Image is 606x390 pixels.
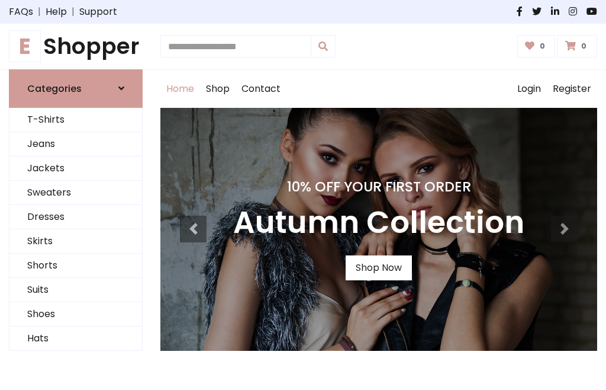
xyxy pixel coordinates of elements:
a: EShopper [9,33,143,60]
a: Skirts [9,229,142,254]
a: 0 [517,35,556,57]
h4: 10% Off Your First Order [233,178,524,195]
a: Jeans [9,132,142,156]
span: 0 [537,41,548,52]
a: T-Shirts [9,108,142,132]
span: | [67,5,79,19]
h1: Shopper [9,33,143,60]
a: Home [160,70,200,108]
a: Shop Now [346,255,412,280]
a: Shoes [9,302,142,327]
a: Shop [200,70,236,108]
a: Shorts [9,254,142,278]
a: Login [511,70,547,108]
a: FAQs [9,5,33,19]
a: Jackets [9,156,142,181]
a: Support [79,5,117,19]
span: | [33,5,46,19]
h3: Autumn Collection [233,204,524,241]
h6: Categories [27,83,82,94]
a: Hats [9,327,142,351]
a: 0 [557,35,597,57]
a: Help [46,5,67,19]
a: Sweaters [9,181,142,205]
span: 0 [578,41,589,52]
span: E [9,30,41,62]
a: Contact [236,70,286,108]
a: Dresses [9,205,142,229]
a: Categories [9,69,143,108]
a: Suits [9,278,142,302]
a: Register [547,70,597,108]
